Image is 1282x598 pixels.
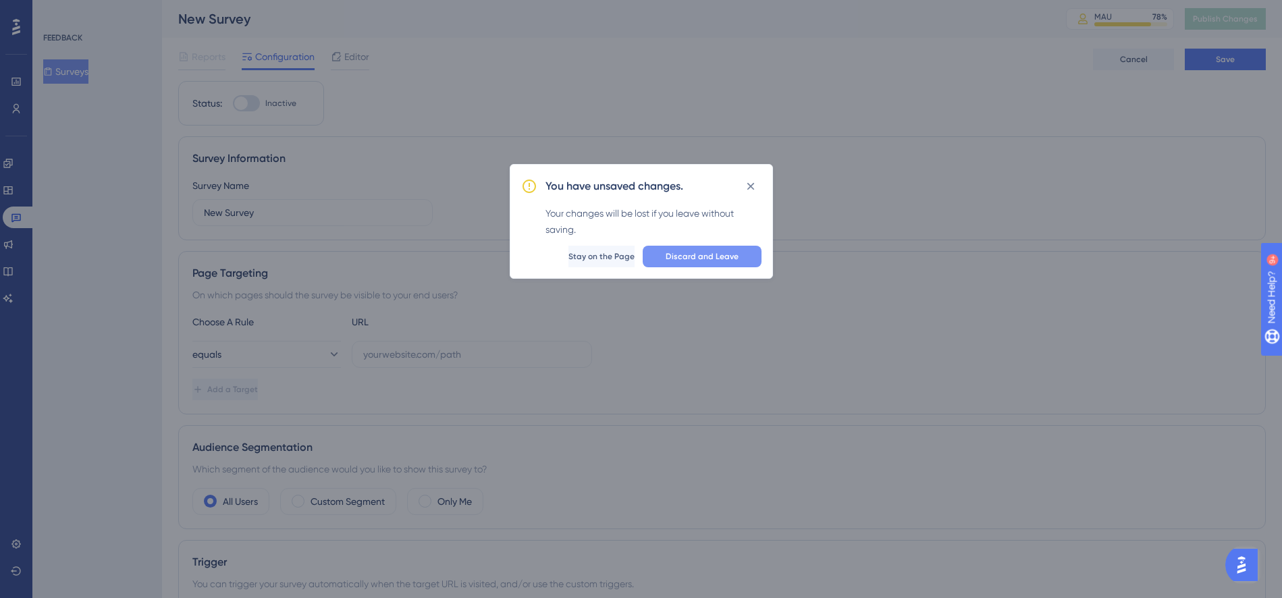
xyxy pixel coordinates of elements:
h2: You have unsaved changes. [545,178,683,194]
div: 9+ [92,7,100,18]
span: Discard and Leave [666,251,739,262]
span: Stay on the Page [568,251,635,262]
div: Your changes will be lost if you leave without saving. [545,205,762,238]
iframe: UserGuiding AI Assistant Launcher [1225,545,1266,585]
span: Need Help? [32,3,84,20]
